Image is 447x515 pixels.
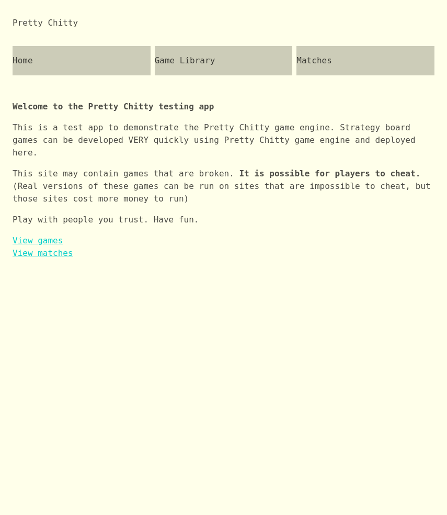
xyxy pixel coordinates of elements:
[13,248,73,258] a: View matches
[155,46,293,75] a: Game Library
[13,167,434,214] p: This site may contain games that are broken. (Real versions of these games can be run on sites th...
[13,84,434,121] p: Welcome to the Pretty Chitty testing app
[13,17,78,29] div: Pretty Chitty
[13,121,434,167] p: This is a test app to demonstrate the Pretty Chitty game engine. Strategy board games can be deve...
[13,236,63,245] a: View games
[13,46,151,75] a: Home
[239,169,420,178] b: It is possible for players to cheat.
[296,46,434,75] a: Matches
[13,214,434,234] p: Play with people you trust. Have fun.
